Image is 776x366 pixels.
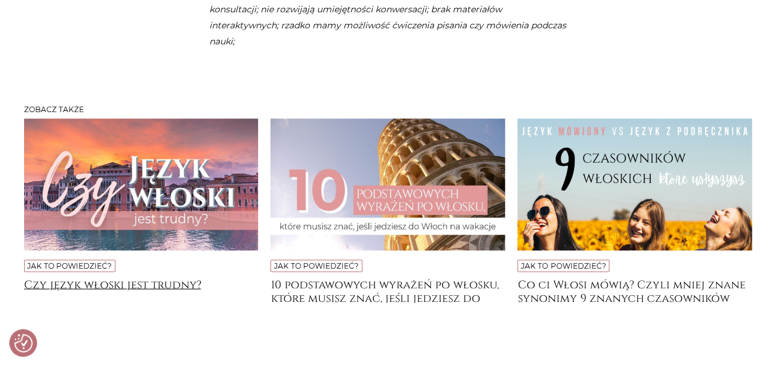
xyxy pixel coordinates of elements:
[274,261,359,270] a: Jak to powiedzieć?
[14,334,33,352] button: Preferencje co do zgód
[24,105,753,113] h3: Zobacz także
[270,278,505,303] a: 10 podstawowych wyrażeń po włosku, które musisz znać, jeśli jedziesz do [GEOGRAPHIC_DATA] na wakacje
[24,278,259,303] a: Czy język włoski jest trudny?
[14,334,33,352] img: Revisit consent button
[27,261,112,270] a: Jak to powiedzieć?
[517,278,752,303] a: Co ci Włosi mówią? Czyli mniej znane synonimy 9 znanych czasowników
[521,261,606,270] a: Jak to powiedzieć?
